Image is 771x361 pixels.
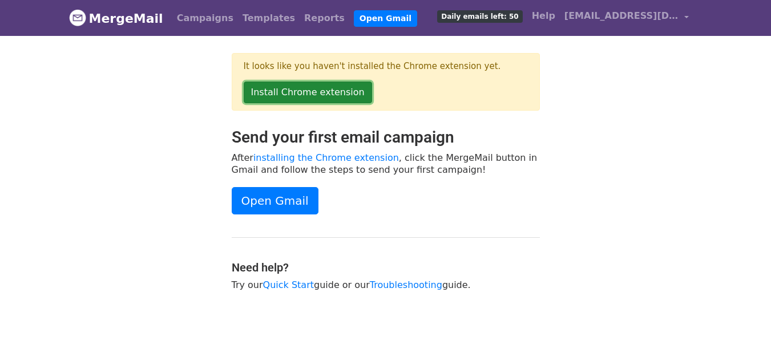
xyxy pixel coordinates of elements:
a: Campaigns [172,7,238,30]
a: [EMAIL_ADDRESS][DOMAIN_NAME] [560,5,693,31]
a: Open Gmail [354,10,417,27]
p: Try our guide or our guide. [232,279,540,291]
h2: Send your first email campaign [232,128,540,147]
img: MergeMail logo [69,9,86,26]
iframe: Chat Widget [714,306,771,361]
a: installing the Chrome extension [253,152,399,163]
p: After , click the MergeMail button in Gmail and follow the steps to send your first campaign! [232,152,540,176]
span: Daily emails left: 50 [437,10,522,23]
span: [EMAIL_ADDRESS][DOMAIN_NAME] [564,9,679,23]
a: Install Chrome extension [244,82,372,103]
a: Reports [300,7,349,30]
a: Quick Start [263,279,314,290]
a: MergeMail [69,6,163,30]
a: Open Gmail [232,187,318,214]
a: Troubleshooting [370,279,442,290]
p: It looks like you haven't installed the Chrome extension yet. [244,60,528,72]
a: Help [527,5,560,27]
a: Templates [238,7,300,30]
h4: Need help? [232,261,540,274]
a: Daily emails left: 50 [433,5,527,27]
